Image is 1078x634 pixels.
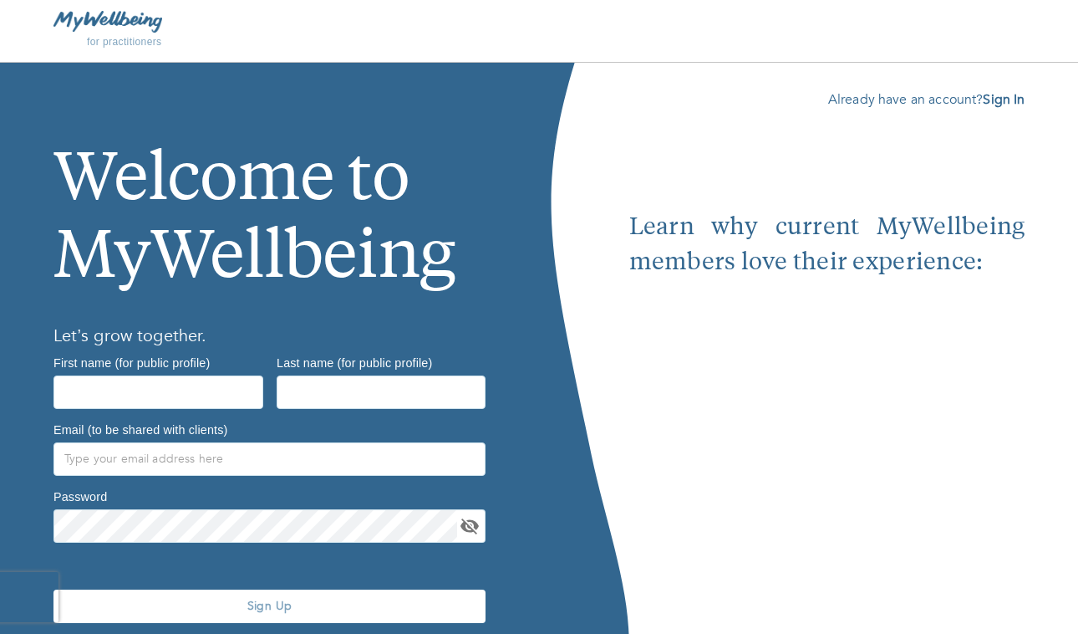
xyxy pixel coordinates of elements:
[53,590,486,623] button: Sign Up
[53,490,107,502] label: Password
[277,356,432,368] label: Last name (for public profile)
[629,281,1025,579] iframe: Embedded youtube
[53,11,162,32] img: MyWellbeing
[53,356,210,368] label: First name (for public profile)
[629,211,1025,281] p: Learn why current MyWellbeing members love their experience:
[53,323,486,350] h6: Let’s grow together.
[60,598,479,614] span: Sign Up
[983,90,1025,109] a: Sign In
[53,442,486,476] input: Type your email address here
[53,423,227,435] label: Email (to be shared with clients)
[457,514,482,539] button: toggle password visibility
[53,89,486,299] h1: Welcome to MyWellbeing
[87,36,162,48] span: for practitioners
[629,89,1025,110] p: Already have an account?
